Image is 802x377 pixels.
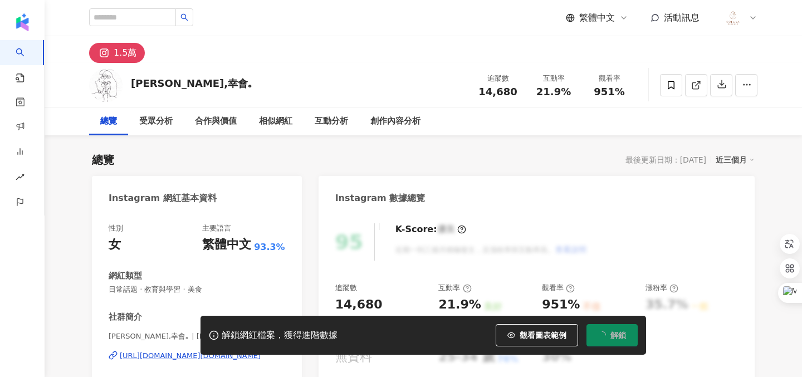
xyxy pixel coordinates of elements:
div: 互動率 [438,283,471,293]
div: 合作與價值 [195,115,237,128]
div: 社群簡介 [109,311,142,323]
div: 追蹤數 [477,73,519,84]
div: 951% [542,296,580,314]
button: 1.5萬 [89,43,145,63]
div: K-Score : [395,223,466,236]
div: 網紅類型 [109,270,142,282]
span: loading [598,331,606,339]
span: 日常話題 · 教育與學習 · 美食 [109,285,285,295]
img: KOL Avatar [89,68,123,102]
div: 相似網紅 [259,115,292,128]
div: [PERSON_NAME],幸會｡ [131,76,253,90]
div: 近三個月 [716,153,755,167]
span: 14,680 [478,86,517,97]
div: 解鎖網紅檔案，獲得進階數據 [222,330,338,341]
div: 21.9% [438,296,481,314]
span: 活動訊息 [664,12,700,23]
span: 951% [594,86,625,97]
img: sofuya%20logo.png [722,7,744,28]
span: 繁體中文 [579,12,615,24]
div: 14,680 [335,296,383,314]
div: 觀看率 [588,73,630,84]
div: 1.5萬 [114,45,136,61]
div: 總覽 [100,115,117,128]
div: 觀看率 [542,283,575,293]
span: 觀看圖表範例 [520,331,566,340]
div: Instagram 數據總覽 [335,192,426,204]
div: 互動分析 [315,115,348,128]
div: 最後更新日期：[DATE] [625,155,706,164]
div: 繁體中文 [202,236,251,253]
div: Instagram 網紅基本資料 [109,192,217,204]
span: rise [16,166,25,191]
span: 21.9% [536,86,571,97]
span: 93.3% [254,241,285,253]
a: [URL][DOMAIN_NAME][DOMAIN_NAME] [109,351,285,361]
div: 創作內容分析 [370,115,420,128]
div: 追蹤數 [335,283,357,293]
span: 解鎖 [610,331,626,340]
div: 無資料 [335,349,372,366]
div: 互動率 [532,73,575,84]
button: 觀看圖表範例 [496,324,578,346]
div: 女 [109,236,121,253]
div: 性別 [109,223,123,233]
div: [URL][DOMAIN_NAME][DOMAIN_NAME] [120,351,261,361]
span: search [180,13,188,21]
div: 總覽 [92,152,114,168]
a: search [16,40,38,84]
div: 主要語言 [202,223,231,233]
img: logo icon [13,13,31,31]
button: 解鎖 [586,324,638,346]
div: 受眾分析 [139,115,173,128]
div: 漲粉率 [645,283,678,293]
